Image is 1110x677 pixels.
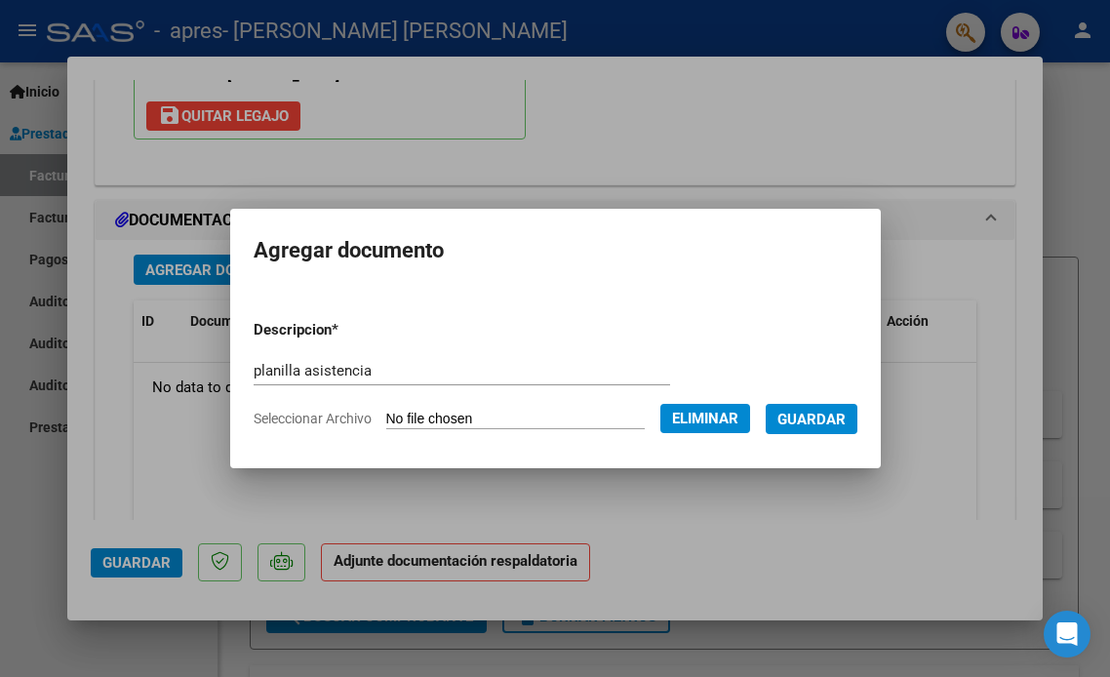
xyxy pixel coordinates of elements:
h2: Agregar documento [254,232,857,269]
span: Seleccionar Archivo [254,411,372,426]
button: Eliminar [660,404,750,433]
p: Descripcion [254,319,435,341]
span: Guardar [777,411,846,428]
button: Guardar [766,404,857,434]
div: Open Intercom Messenger [1044,611,1090,657]
span: Eliminar [672,410,738,427]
